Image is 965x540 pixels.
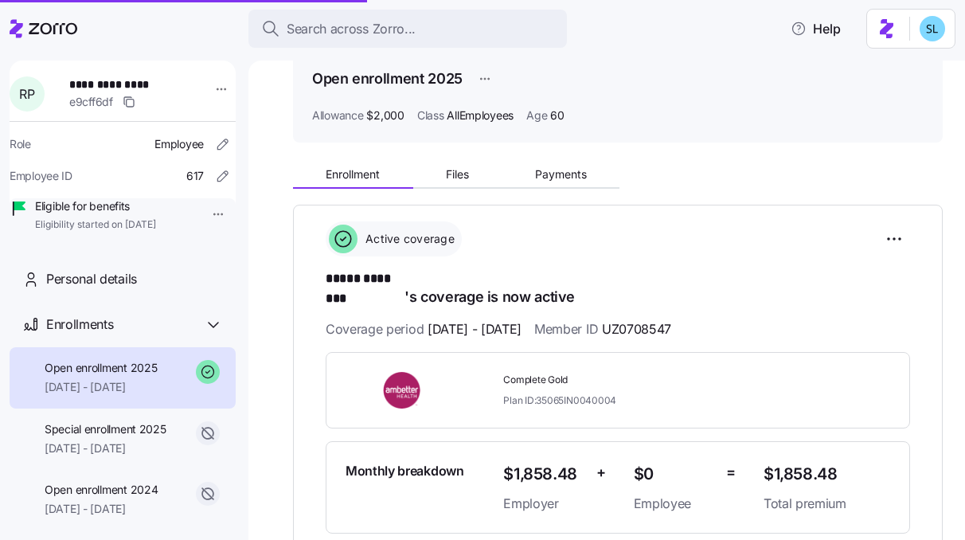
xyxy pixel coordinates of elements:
[428,319,522,339] span: [DATE] - [DATE]
[19,88,34,100] span: R P
[503,494,584,514] span: Employer
[10,168,72,184] span: Employee ID
[634,461,714,487] span: $0
[596,461,606,484] span: +
[346,461,464,481] span: Monthly breakdown
[46,269,137,289] span: Personal details
[45,501,158,517] span: [DATE] - [DATE]
[45,360,157,376] span: Open enrollment 2025
[446,169,469,180] span: Files
[602,319,671,339] span: UZ0708547
[503,374,751,387] span: Complete Gold
[45,379,157,395] span: [DATE] - [DATE]
[326,319,522,339] span: Coverage period
[69,94,113,110] span: e9cff6df
[447,108,514,123] span: AllEmployees
[764,494,890,514] span: Total premium
[346,372,460,409] img: Ambetter
[920,16,945,41] img: 7c620d928e46699fcfb78cede4daf1d1
[45,482,158,498] span: Open enrollment 2024
[503,393,616,407] span: Plan ID: 35065IN0040004
[186,168,204,184] span: 617
[535,169,587,180] span: Payments
[35,198,156,214] span: Eligible for benefits
[366,108,404,123] span: $2,000
[791,19,841,38] span: Help
[326,269,910,307] h1: 's coverage is now active
[312,108,363,123] span: Allowance
[248,10,567,48] button: Search across Zorro...
[417,108,444,123] span: Class
[726,461,736,484] span: =
[46,315,113,335] span: Enrollments
[534,319,671,339] span: Member ID
[361,231,455,247] span: Active coverage
[778,13,854,45] button: Help
[526,108,547,123] span: Age
[503,461,584,487] span: $1,858.48
[45,440,166,456] span: [DATE] - [DATE]
[312,68,463,88] h1: Open enrollment 2025
[550,108,564,123] span: 60
[287,19,416,39] span: Search across Zorro...
[154,136,204,152] span: Employee
[634,494,714,514] span: Employee
[326,169,380,180] span: Enrollment
[10,136,31,152] span: Role
[35,218,156,232] span: Eligibility started on [DATE]
[764,461,890,487] span: $1,858.48
[45,421,166,437] span: Special enrollment 2025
